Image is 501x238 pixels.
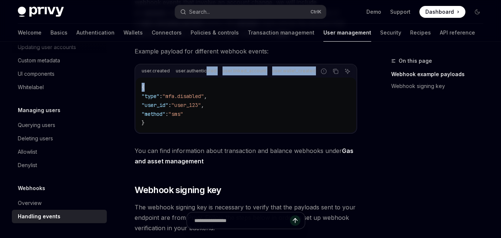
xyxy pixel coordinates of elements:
a: User management [323,24,371,42]
div: Whitelabel [18,83,44,92]
a: Policies & controls [191,24,239,42]
button: Report incorrect code [319,66,329,76]
span: Example payload for different webhook events: [135,46,357,56]
a: Authentication [76,24,115,42]
a: Connectors [152,24,182,42]
span: : [159,93,162,100]
span: : [168,102,171,108]
span: , [201,102,204,108]
span: } [142,120,145,126]
img: dark logo [18,7,64,17]
div: user.linked_account [220,66,268,75]
a: Webhook example payloads [391,68,489,80]
a: Whitelabel [12,81,107,94]
a: Custom metadata [12,54,107,67]
a: API reference [440,24,475,42]
div: UI components [18,69,55,78]
span: "sms" [168,111,183,117]
span: "mfa.disabled" [162,93,204,100]
a: Basics [50,24,67,42]
button: Ask AI [343,66,352,76]
span: { [142,84,145,91]
a: Querying users [12,118,107,132]
span: "type" [142,93,159,100]
h5: Managing users [18,106,60,115]
a: Recipes [410,24,431,42]
a: Webhook signing key [391,80,489,92]
span: Ctrl K [310,9,322,15]
span: "user_id" [142,102,168,108]
span: On this page [399,56,432,65]
div: user.created [139,66,172,75]
div: Querying users [18,121,55,130]
span: "user_123" [171,102,201,108]
a: Welcome [18,24,42,42]
div: user.authenticated [174,66,219,75]
button: Open search [175,5,326,19]
a: Transaction management [248,24,314,42]
a: UI components [12,67,107,81]
div: user.wallet_created [270,66,318,75]
a: Dashboard [419,6,465,18]
a: Wallets [123,24,143,42]
span: Dashboard [425,8,454,16]
a: Support [390,8,411,16]
div: Search... [189,7,210,16]
span: : [165,111,168,117]
span: , [204,93,207,100]
a: Demo [366,8,381,16]
div: Custom metadata [18,56,60,65]
a: Security [380,24,401,42]
button: Copy the contents from the code block [331,66,340,76]
button: Toggle dark mode [471,6,483,18]
span: "method" [142,111,165,117]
